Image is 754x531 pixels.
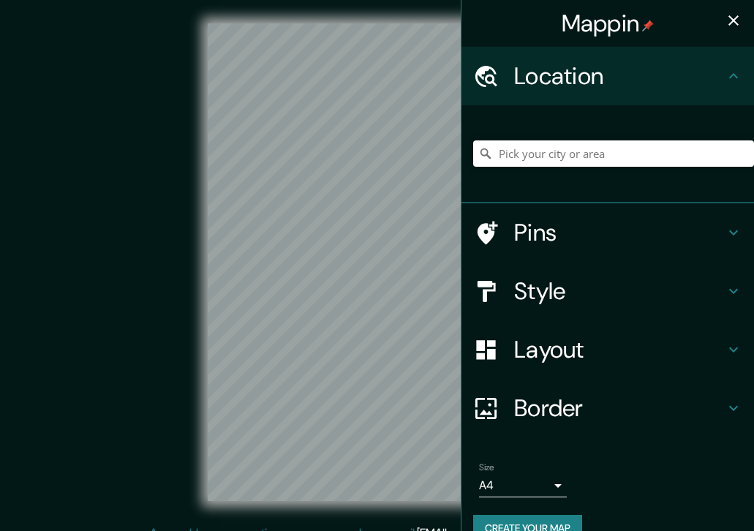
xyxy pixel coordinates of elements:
div: Style [461,262,754,320]
h4: Border [514,393,725,423]
h4: Location [514,61,725,91]
h4: Mappin [562,9,655,38]
canvas: Map [208,23,546,501]
h4: Style [514,276,725,306]
h4: Layout [514,335,725,364]
div: Border [461,379,754,437]
h4: Pins [514,218,725,247]
label: Size [479,462,494,474]
img: pin-icon.png [642,20,654,31]
input: Pick your city or area [473,140,754,167]
div: A4 [479,474,567,497]
div: Layout [461,320,754,379]
div: Location [461,47,754,105]
div: Pins [461,203,754,262]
